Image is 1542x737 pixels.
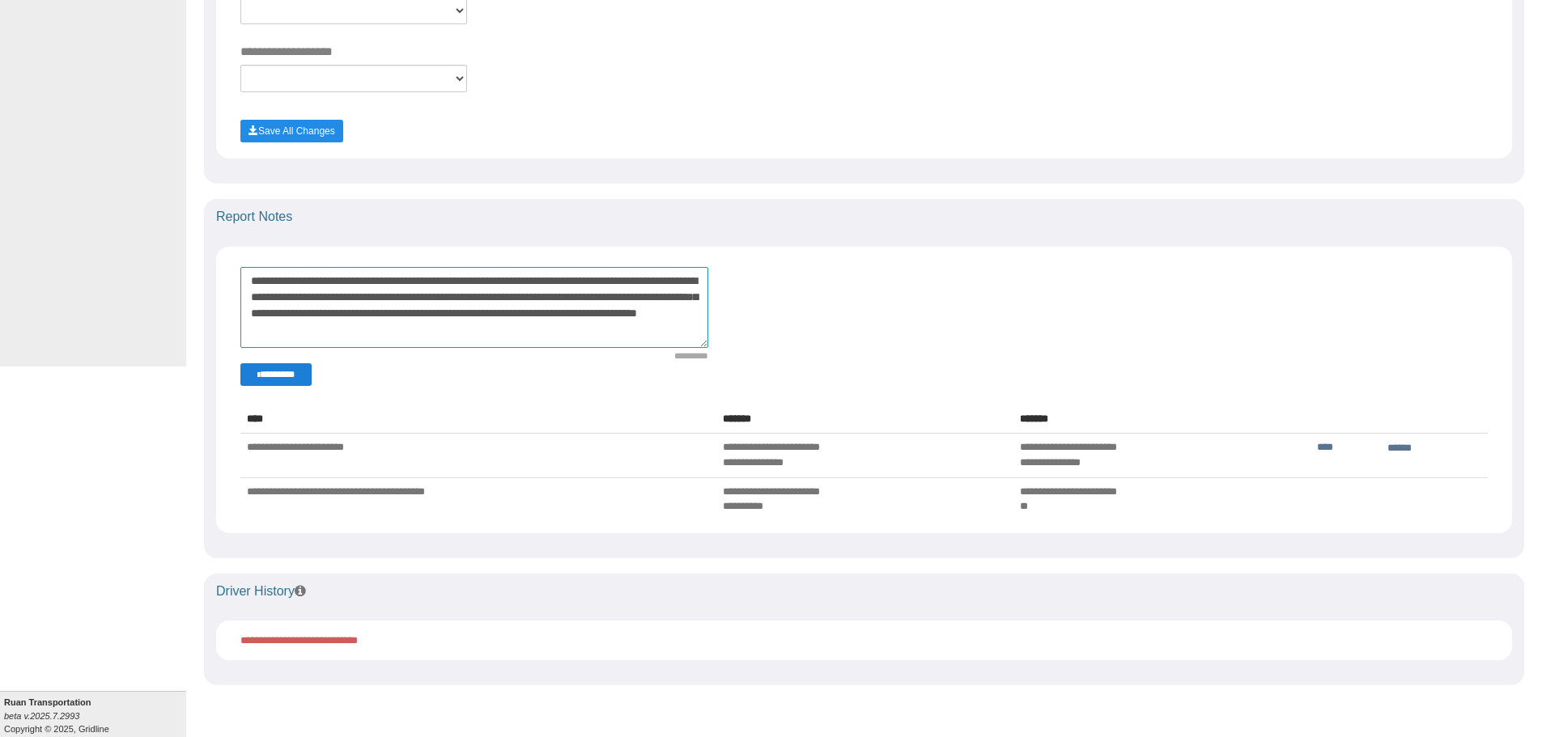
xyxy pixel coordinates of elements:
[4,696,186,735] div: Copyright © 2025, Gridline
[204,199,1524,235] div: Report Notes
[240,363,312,386] button: Change Filter Options
[4,711,79,721] i: beta v.2025.7.2993
[204,574,1524,609] div: Driver History
[4,697,91,707] b: Ruan Transportation
[240,120,343,142] button: Save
